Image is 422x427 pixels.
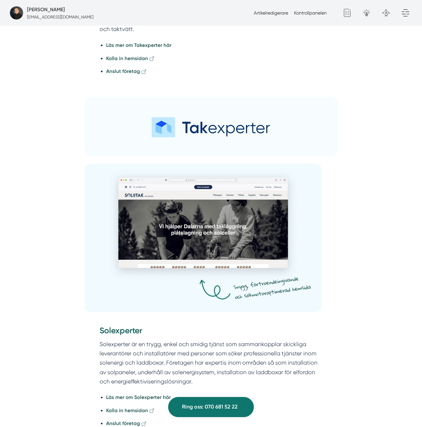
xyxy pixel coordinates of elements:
[106,408,148,413] strong: Kolla in hemsidan
[106,68,147,74] a: Anslut företag
[106,394,171,400] a: Läs mer om Solexperter här
[106,42,171,48] a: Läs mer om Takexperter här
[106,420,147,426] a: Anslut företag
[254,10,288,16] a: Artikelredigerare
[10,6,23,19] img: foretagsbild-pa-smartproduktion-ett-foretag-i-dalarnas-lan-2023.jpg
[84,164,322,312] img: Sol och Tak nya hemsida
[27,14,94,20] p: [EMAIL_ADDRESS][DOMAIN_NAME]
[27,6,65,14] h5: Super Administratör
[106,68,140,74] strong: Anslut företag
[106,420,140,426] strong: Anslut företag
[294,10,327,16] a: Kontrollpanelen
[106,55,148,61] strong: Kolla in hemsidan
[106,55,155,61] a: Kolla in hemsidan
[100,325,323,340] h3: Solexperter
[182,403,238,411] span: Ring oss: 070 681 52 22
[100,340,323,386] p: Solexperter är en trygg, enkel och smidig tjänst som sammankopplar skickliga leverantörer och ins...
[106,408,155,413] a: Kolla in hemsidan
[168,397,254,417] a: Ring oss: 070 681 52 22
[84,97,338,156] img: Företagsbild på Smartproduktion – Ett företag i Borlänge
